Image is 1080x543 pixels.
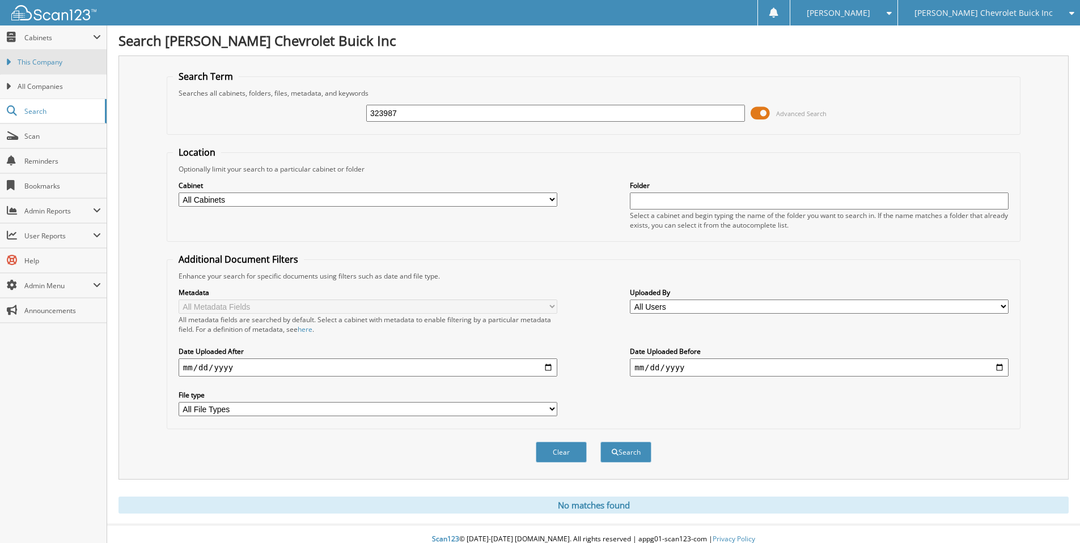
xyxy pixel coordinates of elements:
legend: Additional Document Filters [173,253,304,266]
span: User Reports [24,231,93,241]
div: Enhance your search for specific documents using filters such as date and file type. [173,271,1014,281]
span: Scan [24,131,101,141]
label: Folder [630,181,1009,190]
label: Date Uploaded After [179,347,557,356]
span: Admin Menu [24,281,93,290]
button: Clear [536,442,587,463]
div: All metadata fields are searched by default. Select a cabinet with metadata to enable filtering b... [179,315,557,334]
input: start [179,358,557,377]
iframe: Chat Widget [1023,489,1080,543]
legend: Location [173,146,221,159]
label: Date Uploaded Before [630,347,1009,356]
button: Search [600,442,651,463]
div: Select a cabinet and begin typing the name of the folder you want to search in. If the name match... [630,211,1009,230]
span: All Companies [18,82,101,92]
div: Optionally limit your search to a particular cabinet or folder [173,164,1014,174]
input: end [630,358,1009,377]
label: File type [179,390,557,400]
span: This Company [18,57,101,67]
span: Bookmarks [24,181,101,191]
span: Admin Reports [24,206,93,216]
label: Cabinet [179,181,557,190]
span: Search [24,106,99,116]
span: Help [24,256,101,266]
div: Searches all cabinets, folders, files, metadata, and keywords [173,88,1014,98]
label: Uploaded By [630,288,1009,297]
span: Cabinets [24,33,93,42]
label: Metadata [179,288,557,297]
h1: Search [PERSON_NAME] Chevrolet Buick Inc [118,31,1069,50]
legend: Search Term [173,70,239,83]
span: Reminders [24,156,101,166]
span: Advanced Search [776,109,827,118]
img: scan123-logo-white.svg [11,5,96,20]
span: [PERSON_NAME] Chevrolet Buick Inc [914,10,1053,16]
span: [PERSON_NAME] [807,10,870,16]
span: Announcements [24,306,101,315]
a: here [298,324,312,334]
div: No matches found [118,497,1069,514]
